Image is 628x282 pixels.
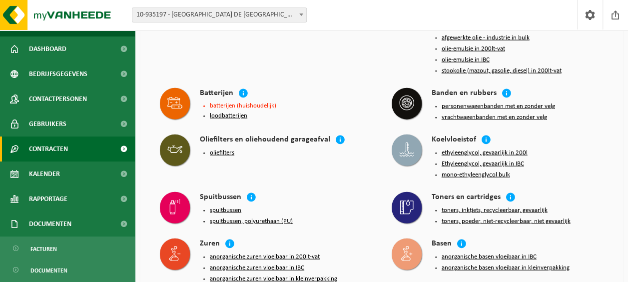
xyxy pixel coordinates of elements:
[29,36,66,61] span: Dashboard
[200,192,241,203] h4: Spuitbussen
[210,264,304,272] button: anorganische zuren vloeibaar in IBC
[30,261,67,280] span: Documenten
[432,192,501,203] h4: Toners en cartridges
[432,88,497,99] h4: Banden en rubbers
[29,161,60,186] span: Kalender
[30,239,57,258] span: Facturen
[29,61,87,86] span: Bedrijfsgegevens
[210,206,241,214] button: spuitbussen
[210,102,372,109] li: batterijen (huishoudelijk)
[200,134,330,146] h4: Oliefilters en oliehoudend garageafval
[442,217,571,225] button: toners, poeder, niet-recycleerbaar, niet gevaarlijk
[29,136,68,161] span: Contracten
[132,8,306,22] span: 10-935197 - KONE - STATION DE METRO OSSEGHEM - MOLENBEEK-SAINT-JEAN
[210,149,234,157] button: oliefilters
[210,217,293,225] button: spuitbussen, polyurethaan (PU)
[2,239,132,258] a: Facturen
[200,238,220,250] h4: Zuren
[442,45,505,53] button: olie-emulsie in 200lt-vat
[442,264,570,272] button: anorganische basen vloeibaar in kleinverpakking
[442,160,524,168] button: Ethyleenglycol, gevaarlijk in IBC
[210,253,320,261] button: anorganische zuren vloeibaar in 200lt-vat
[200,88,233,99] h4: Batterijen
[432,238,452,250] h4: Basen
[29,211,71,236] span: Documenten
[2,260,132,279] a: Documenten
[442,102,555,110] button: personenwagenbanden met en zonder velg
[132,7,307,22] span: 10-935197 - KONE - STATION DE METRO OSSEGHEM - MOLENBEEK-SAINT-JEAN
[29,186,67,211] span: Rapportage
[442,149,528,157] button: ethyleenglycol, gevaarlijk in 200l
[442,67,562,75] button: stookolie (mazout, gasolie, diesel) in 200lt-vat
[442,56,490,64] button: olie-emulsie in IBC
[442,113,547,121] button: vrachtwagenbanden met en zonder velg
[432,134,476,146] h4: Koelvloeistof
[442,253,537,261] button: anorganische basen vloeibaar in IBC
[29,111,66,136] span: Gebruikers
[210,112,247,120] button: loodbatterijen
[442,171,510,179] button: mono-ethyleenglycol bulk
[442,34,530,42] button: afgewerkte olie - industrie in bulk
[29,86,87,111] span: Contactpersonen
[442,206,548,214] button: toners, inktjets, recycleerbaar, gevaarlijk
